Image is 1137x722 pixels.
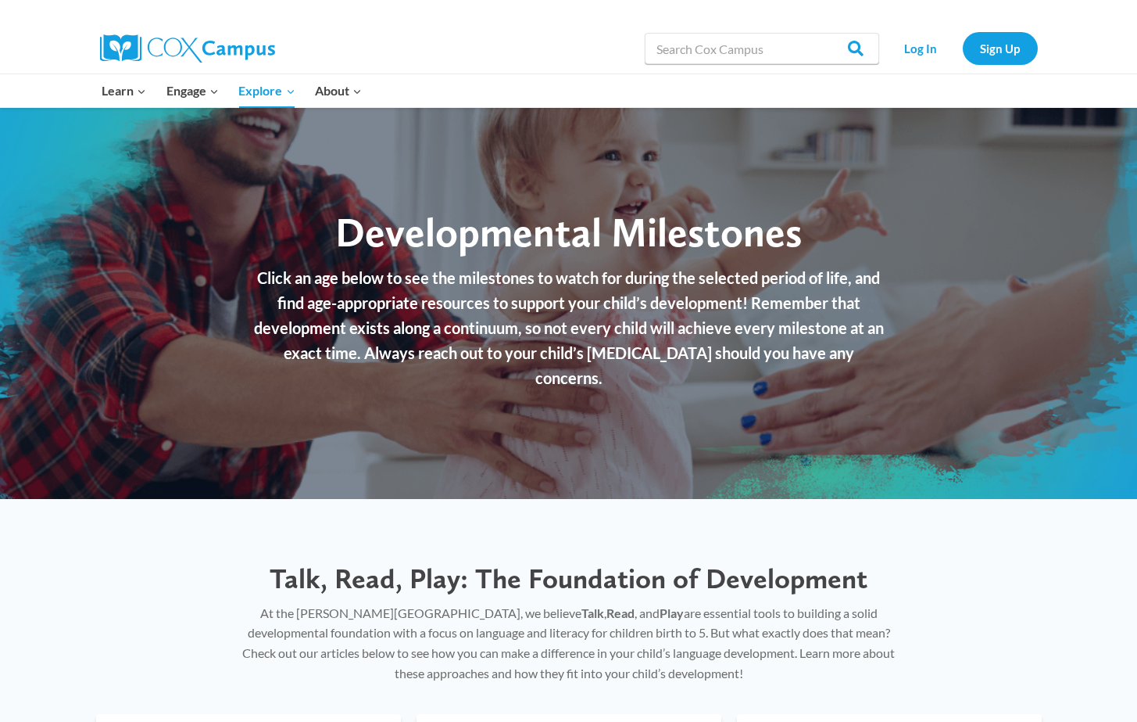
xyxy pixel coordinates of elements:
span: Engage [166,81,219,101]
strong: Read [606,605,635,620]
strong: Play [660,605,684,620]
span: Developmental Milestones [335,207,802,257]
input: Search Cox Campus [645,33,879,64]
p: At the [PERSON_NAME][GEOGRAPHIC_DATA], we believe , , and are essential tools to building a solid... [241,603,897,683]
nav: Secondary Navigation [887,32,1038,64]
a: Sign Up [963,32,1038,64]
img: Cox Campus [100,34,275,63]
span: About [315,81,362,101]
p: Click an age below to see the milestones to watch for during the selected period of life, and fin... [252,265,885,390]
strong: Talk [581,605,604,620]
span: Learn [102,81,146,101]
nav: Primary Navigation [92,74,372,107]
span: Explore [238,81,295,101]
a: Log In [887,32,955,64]
span: Talk, Read, Play: The Foundation of Development [270,562,867,595]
